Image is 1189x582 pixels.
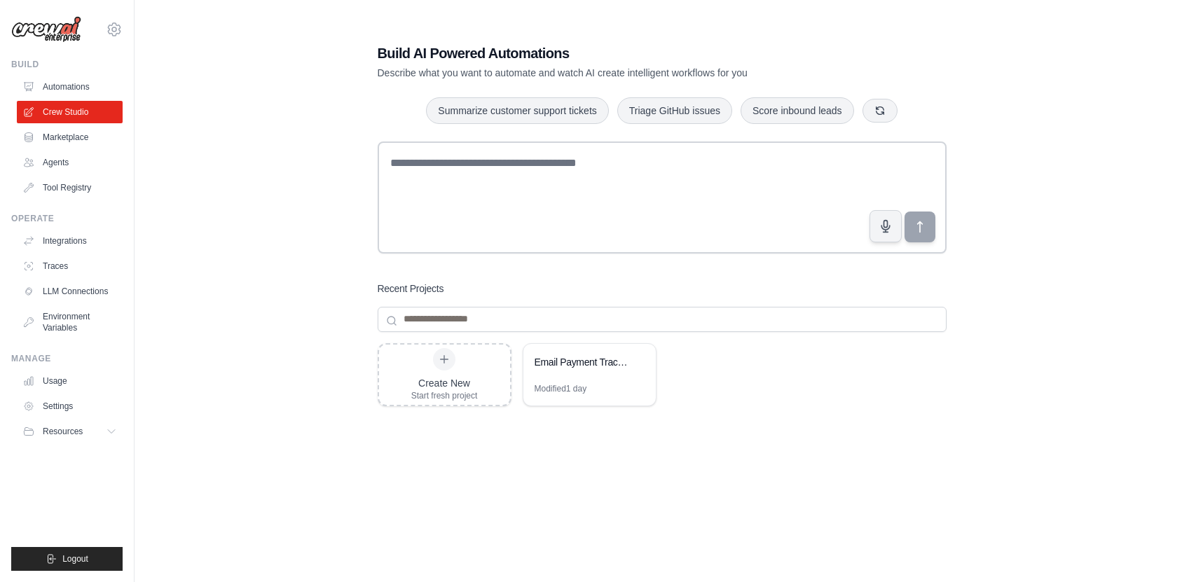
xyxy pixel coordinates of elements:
[17,126,123,148] a: Marketplace
[426,97,608,124] button: Summarize customer support tickets
[378,66,848,80] p: Describe what you want to automate and watch AI create intelligent workflows for you
[17,420,123,443] button: Resources
[11,353,123,364] div: Manage
[17,395,123,417] a: Settings
[17,101,123,123] a: Crew Studio
[411,390,478,401] div: Start fresh project
[378,43,848,63] h1: Build AI Powered Automations
[17,280,123,303] a: LLM Connections
[11,59,123,70] div: Build
[535,355,631,369] div: Email Payment Tracker with Document Archive
[11,213,123,224] div: Operate
[17,370,123,392] a: Usage
[17,76,123,98] a: Automations
[535,383,587,394] div: Modified 1 day
[11,16,81,43] img: Logo
[17,176,123,199] a: Tool Registry
[11,547,123,571] button: Logout
[411,376,478,390] div: Create New
[43,426,83,437] span: Resources
[17,255,123,277] a: Traces
[62,553,88,564] span: Logout
[378,282,444,296] h3: Recent Projects
[862,99,898,123] button: Get new suggestions
[17,151,123,174] a: Agents
[17,305,123,339] a: Environment Variables
[17,230,123,252] a: Integrations
[741,97,854,124] button: Score inbound leads
[617,97,732,124] button: Triage GitHub issues
[870,210,902,242] button: Click to speak your automation idea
